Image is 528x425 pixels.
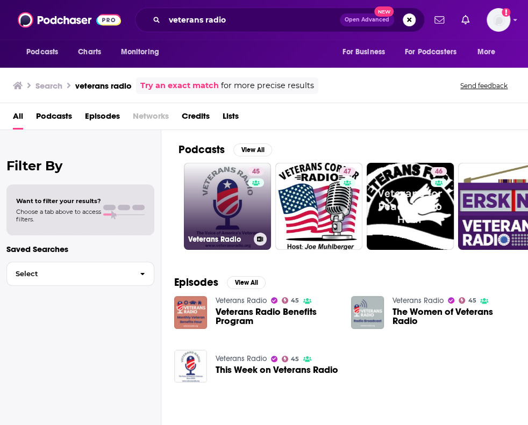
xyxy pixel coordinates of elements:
a: Show notifications dropdown [457,11,474,29]
a: Veterans Radio [216,296,267,305]
span: Open Advanced [345,17,389,23]
h3: veterans radio [75,81,132,91]
a: Charts [71,42,108,62]
span: Choose a tab above to access filters. [16,208,101,223]
a: 47 [275,163,362,250]
div: Search podcasts, credits, & more... [135,8,425,32]
button: Send feedback [457,81,511,90]
span: Monitoring [120,45,159,60]
button: open menu [113,42,173,62]
a: 45 [248,167,264,176]
span: For Business [343,45,385,60]
a: Credits [182,107,210,129]
img: This Week on Veterans Radio [174,350,207,383]
a: 45 [282,356,299,362]
span: For Podcasters [405,45,456,60]
img: User Profile [487,8,510,32]
button: open menu [470,42,509,62]
span: Logged in as smeizlik [487,8,510,32]
span: 45 [468,298,476,303]
span: Charts [78,45,101,60]
a: This Week on Veterans Radio [216,365,338,374]
img: Veterans Radio Benefits Program [174,296,207,329]
span: 45 [291,298,299,303]
a: Veterans Radio Benefits Program [216,307,338,326]
h3: Veterans Radio [188,235,249,244]
span: More [477,45,496,60]
a: 45 [282,297,299,304]
a: 47 [339,167,355,176]
h2: Filter By [6,158,154,174]
span: 47 [344,167,351,177]
img: Podchaser - Follow, Share and Rate Podcasts [18,10,121,30]
span: Podcasts [26,45,58,60]
button: Select [6,262,154,286]
a: 46 [367,163,454,250]
button: Show profile menu [487,8,510,32]
span: for more precise results [221,80,314,92]
span: New [374,6,394,17]
a: PodcastsView All [179,143,272,156]
h3: Search [35,81,62,91]
img: The Women of Veterans Radio [351,296,384,329]
button: Open AdvancedNew [340,13,394,26]
button: open menu [19,42,72,62]
a: Try an exact match [140,80,219,92]
a: All [13,107,23,129]
h2: Episodes [174,276,218,289]
a: Episodes [85,107,120,129]
a: 45Veterans Radio [184,163,271,250]
span: 45 [252,167,260,177]
span: Select [7,270,131,277]
p: Saved Searches [6,244,154,254]
button: View All [233,143,272,156]
a: Podcasts [36,107,72,129]
a: Show notifications dropdown [430,11,448,29]
svg: Add a profile image [502,8,510,17]
a: Veterans Radio [216,354,267,363]
a: Veterans Radio [393,296,444,305]
a: Lists [223,107,239,129]
span: Networks [133,107,169,129]
button: open menu [398,42,472,62]
span: Want to filter your results? [16,197,101,205]
button: open menu [335,42,398,62]
a: EpisodesView All [174,276,266,289]
span: 45 [291,357,299,362]
a: The Women of Veterans Radio [393,307,515,326]
button: View All [227,276,266,289]
a: 45 [459,297,476,304]
span: 46 [435,167,443,177]
input: Search podcasts, credits, & more... [165,11,340,28]
h2: Podcasts [179,143,225,156]
a: 46 [431,167,447,176]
